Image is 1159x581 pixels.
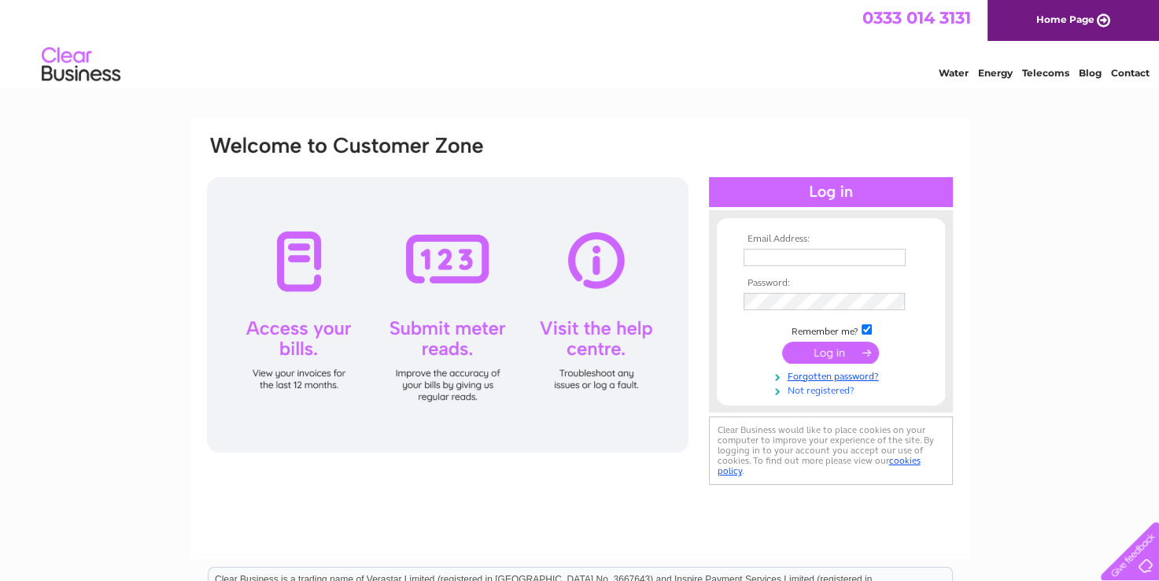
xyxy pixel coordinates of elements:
div: Clear Business would like to place cookies on your computer to improve your experience of the sit... [709,416,953,485]
input: Submit [782,342,879,364]
a: Water [939,67,969,79]
img: logo.png [41,41,121,89]
a: Not registered? [744,382,922,397]
a: Contact [1111,67,1150,79]
th: Email Address: [740,234,922,245]
a: 0333 014 3131 [862,8,971,28]
td: Remember me? [740,322,922,338]
a: cookies policy [718,455,921,476]
th: Password: [740,278,922,289]
a: Telecoms [1022,67,1069,79]
a: Energy [978,67,1013,79]
a: Blog [1079,67,1102,79]
div: Clear Business is a trading name of Verastar Limited (registered in [GEOGRAPHIC_DATA] No. 3667643... [209,9,952,76]
a: Forgotten password? [744,368,922,383]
